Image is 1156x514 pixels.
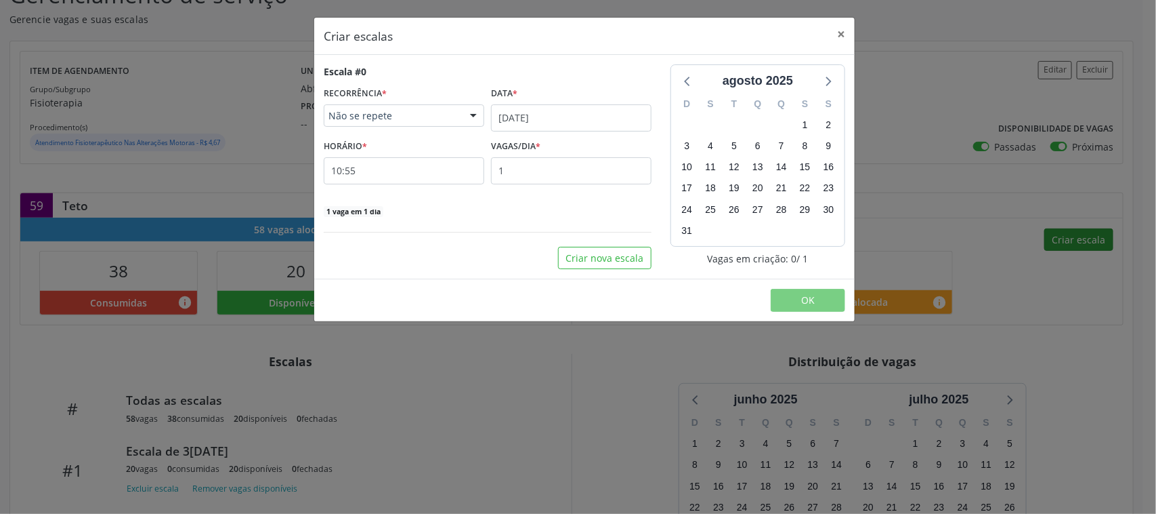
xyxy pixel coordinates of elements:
[675,94,699,115] div: D
[748,179,767,198] span: quarta-feira, 20 de agosto de 2025
[801,294,815,307] span: OK
[819,115,838,134] span: sábado, 2 de agosto de 2025
[717,72,798,90] div: agosto 2025
[725,137,744,156] span: terça-feira, 5 de agosto de 2025
[769,94,793,115] div: Q
[771,289,845,312] button: OK
[324,83,387,104] label: RECORRÊNCIA
[817,94,840,115] div: S
[670,252,845,266] div: Vagas em criação: 0
[677,158,696,177] span: domingo, 10 de agosto de 2025
[772,179,791,198] span: quinta-feira, 21 de agosto de 2025
[491,104,651,132] input: Selecione uma data
[748,158,767,177] span: quarta-feira, 13 de agosto de 2025
[748,137,767,156] span: quarta-feira, 6 de agosto de 2025
[725,200,744,219] span: terça-feira, 26 de agosto de 2025
[772,158,791,177] span: quinta-feira, 14 de agosto de 2025
[701,137,720,156] span: segunda-feira, 4 de agosto de 2025
[701,158,720,177] span: segunda-feira, 11 de agosto de 2025
[324,64,366,79] div: Escala #0
[746,94,770,115] div: Q
[819,137,838,156] span: sábado, 9 de agosto de 2025
[723,94,746,115] div: T
[819,158,838,177] span: sábado, 16 de agosto de 2025
[677,179,696,198] span: domingo, 17 de agosto de 2025
[797,252,809,266] span: / 1
[796,137,815,156] span: sexta-feira, 8 de agosto de 2025
[491,83,517,104] label: Data
[677,137,696,156] span: domingo, 3 de agosto de 2025
[328,109,456,123] span: Não se repete
[677,200,696,219] span: domingo, 24 de agosto de 2025
[324,27,393,45] h5: Criar escalas
[796,200,815,219] span: sexta-feira, 29 de agosto de 2025
[558,247,651,270] button: Criar nova escala
[828,18,855,51] button: Close
[819,200,838,219] span: sábado, 30 de agosto de 2025
[701,179,720,198] span: segunda-feira, 18 de agosto de 2025
[725,179,744,198] span: terça-feira, 19 de agosto de 2025
[677,221,696,240] span: domingo, 31 de agosto de 2025
[772,137,791,156] span: quinta-feira, 7 de agosto de 2025
[324,136,367,157] label: HORÁRIO
[793,94,817,115] div: S
[796,115,815,134] span: sexta-feira, 1 de agosto de 2025
[324,206,383,217] span: 1 vaga em 1 dia
[699,94,723,115] div: S
[324,157,484,184] input: 00:00
[701,200,720,219] span: segunda-feira, 25 de agosto de 2025
[819,179,838,198] span: sábado, 23 de agosto de 2025
[748,200,767,219] span: quarta-feira, 27 de agosto de 2025
[725,158,744,177] span: terça-feira, 12 de agosto de 2025
[796,179,815,198] span: sexta-feira, 22 de agosto de 2025
[491,136,540,157] label: VAGAS/DIA
[796,158,815,177] span: sexta-feira, 15 de agosto de 2025
[772,200,791,219] span: quinta-feira, 28 de agosto de 2025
